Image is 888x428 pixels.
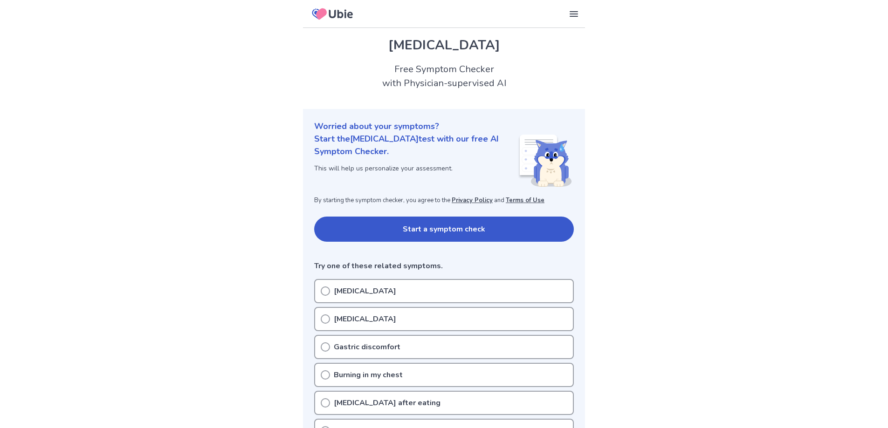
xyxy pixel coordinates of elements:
[314,260,574,272] p: Try one of these related symptoms.
[314,120,574,133] p: Worried about your symptoms?
[314,196,574,205] p: By starting the symptom checker, you agree to the and
[314,217,574,242] button: Start a symptom check
[334,369,403,380] p: Burning in my chest
[334,397,441,408] p: [MEDICAL_DATA] after eating
[303,62,585,90] h2: Free Symptom Checker with Physician-supervised AI
[314,163,518,173] p: This will help us personalize your assessment.
[452,196,493,204] a: Privacy Policy
[334,341,400,353] p: Gastric discomfort
[518,135,572,187] img: Shiba
[334,313,396,325] p: [MEDICAL_DATA]
[314,133,518,158] p: Start the [MEDICAL_DATA] test with our free AI Symptom Checker.
[314,35,574,55] h1: [MEDICAL_DATA]
[334,285,396,297] p: [MEDICAL_DATA]
[506,196,544,204] a: Terms of Use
